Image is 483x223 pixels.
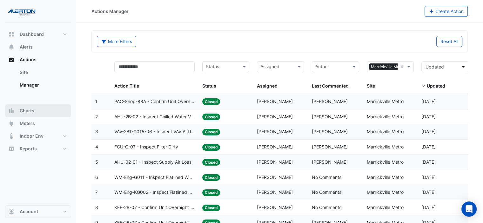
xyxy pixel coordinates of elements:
[8,56,15,63] app-icon: Actions
[312,144,348,149] span: [PERSON_NAME]​
[114,83,139,89] span: Action Title
[367,144,404,149] span: Marrickville Metro
[8,108,15,114] app-icon: Charts
[367,129,404,134] span: Marrickville Metro
[257,174,293,180] span: [PERSON_NAME]
[400,63,406,70] span: Clear
[421,159,436,165] span: 2025-10-01T13:15:24.226
[257,144,293,149] span: [PERSON_NAME]​
[114,98,194,105] span: PAC-Shop-88A - Confirm Unit Overnight Operation (Energy Waste)
[202,98,220,105] span: Closed
[20,31,44,37] span: Dashboard
[257,99,293,104] span: [PERSON_NAME]​
[95,174,98,180] span: 6
[5,205,71,218] button: Account
[257,189,293,195] span: [PERSON_NAME]
[202,114,220,120] span: Closed
[95,159,98,165] span: 5
[436,36,462,47] button: Reset All
[312,159,348,165] span: [PERSON_NAME]​
[95,99,97,104] span: 1
[114,113,194,121] span: AHU-2B-02 - Inspect Chilled Water Valve Leak
[425,6,468,17] button: Create Action
[95,129,98,134] span: 3
[5,28,71,41] button: Dashboard
[20,208,38,215] span: Account
[421,144,436,149] span: 2025-10-01T13:16:20.907
[91,8,129,15] div: Actions Manager
[202,159,220,166] span: Closed
[114,189,194,196] span: WM-Eng-KG002 - Inspect Flatlined Water Sub-Meter
[421,114,436,119] span: 2025-10-01T13:17:23.995
[202,205,220,211] span: Closed
[421,189,436,195] span: 2025-09-18T13:25:16.190
[312,83,349,89] span: Last Commented
[202,83,216,89] span: Status
[312,205,341,210] span: No Comments
[257,159,293,165] span: [PERSON_NAME]​
[367,189,404,195] span: Marrickville Metro
[202,129,220,135] span: Closed
[257,129,293,134] span: [PERSON_NAME]​
[8,133,15,139] app-icon: Indoor Env
[95,205,98,210] span: 8
[15,66,71,79] a: Site
[367,114,404,119] span: Marrickville Metro
[367,174,404,180] span: Marrickville Metro
[95,144,98,149] span: 4
[8,44,15,50] app-icon: Alerts
[202,174,220,181] span: Closed
[421,174,436,180] span: 2025-09-18T13:25:23.611
[8,31,15,37] app-icon: Dashboard
[367,159,404,165] span: Marrickville Metro
[257,83,278,89] span: Assigned
[367,205,404,210] span: Marrickville Metro
[5,104,71,117] button: Charts
[367,83,375,89] span: Site
[421,205,436,210] span: 2025-09-18T13:23:38.036
[5,142,71,155] button: Reports
[114,174,194,181] span: WM-Eng-G011 - Inspect Flatlined Water Sub-Meter
[97,36,136,47] button: More Filters
[114,204,194,211] span: KEF-2B-07 - Confirm Unit Overnight Operation (Energy Waste)
[257,114,293,119] span: [PERSON_NAME]​
[20,44,33,50] span: Alerts
[5,66,71,94] div: Actions
[202,144,220,151] span: Closed
[5,41,71,53] button: Alerts
[8,120,15,127] app-icon: Meters
[312,189,341,195] span: No Comments
[426,64,444,69] span: Updated
[8,5,36,18] img: Company Logo
[369,63,406,70] span: Marrickville Metro
[20,56,37,63] span: Actions
[114,143,178,151] span: FCU-G-07 - Inspect Filter Dirty
[202,189,220,196] span: Closed
[20,133,44,139] span: Indoor Env
[20,146,37,152] span: Reports
[8,146,15,152] app-icon: Reports
[95,189,98,195] span: 7
[427,83,445,89] span: Updated
[312,114,348,119] span: [PERSON_NAME]​
[421,99,436,104] span: 2025-10-01T13:18:05.114
[15,79,71,91] a: Manager
[5,53,71,66] button: Actions
[461,201,477,217] div: Open Intercom Messenger
[20,120,35,127] span: Meters
[95,114,98,119] span: 2
[20,108,34,114] span: Charts
[421,129,436,134] span: 2025-10-01T13:16:59.943
[114,159,191,166] span: AHU-02-01 - Inspect Supply Air Loss
[421,61,469,72] button: Updated
[257,205,293,210] span: [PERSON_NAME]
[5,117,71,130] button: Meters
[367,99,404,104] span: Marrickville Metro
[114,128,194,135] span: VAV-2B1-G015-06 - Inspect VAV Airflow Leak
[5,130,71,142] button: Indoor Env
[312,129,348,134] span: [PERSON_NAME]​
[312,99,348,104] span: [PERSON_NAME]​
[312,174,341,180] span: No Comments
